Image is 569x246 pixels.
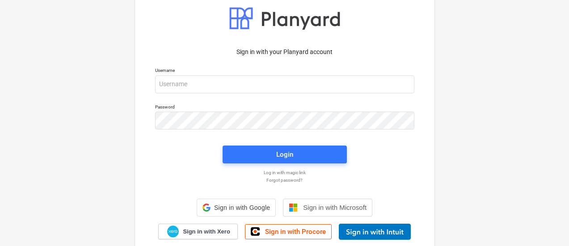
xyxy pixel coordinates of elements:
[276,149,293,160] div: Login
[289,203,298,212] img: Microsoft logo
[155,75,414,93] input: Username
[245,224,332,239] a: Sign in with Procore
[155,67,414,75] p: Username
[183,228,230,236] span: Sign in with Xero
[167,225,179,238] img: Xero logo
[155,104,414,112] p: Password
[197,199,276,217] div: Sign in with Google
[158,224,238,239] a: Sign in with Xero
[151,170,419,175] a: Log in with magic link
[223,146,347,163] button: Login
[303,204,367,211] span: Sign in with Microsoft
[155,47,414,57] p: Sign in with your Planyard account
[214,204,270,211] span: Sign in with Google
[151,177,419,183] a: Forgot password?
[265,228,326,236] span: Sign in with Procore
